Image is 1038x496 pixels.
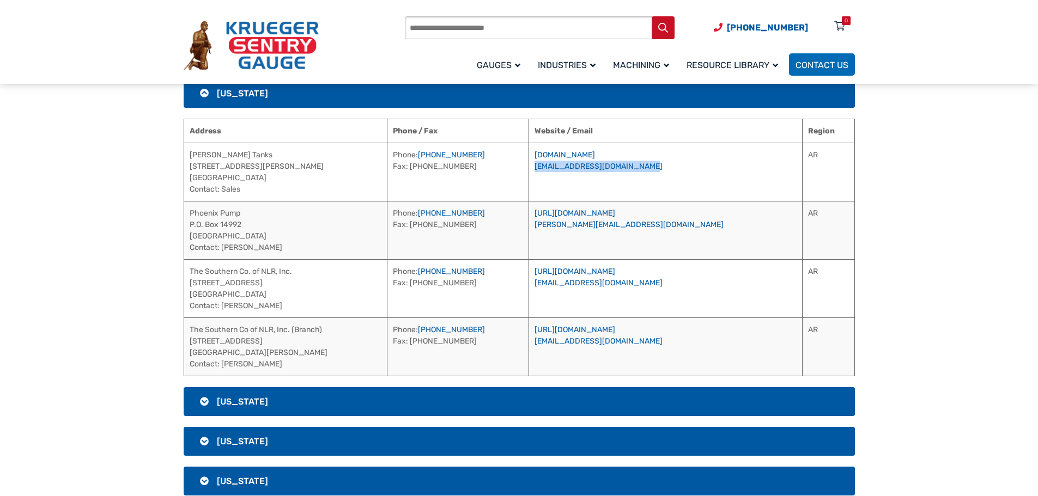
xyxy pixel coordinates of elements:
[535,162,663,171] a: [EMAIL_ADDRESS][DOMAIN_NAME]
[613,60,669,70] span: Machining
[535,220,724,229] a: [PERSON_NAME][EMAIL_ADDRESS][DOMAIN_NAME]
[802,317,854,376] td: AR
[802,143,854,201] td: AR
[217,436,268,446] span: [US_STATE]
[184,317,387,376] td: The Southern Co of NLR, Inc. (Branch) [STREET_ADDRESS] [GEOGRAPHIC_DATA][PERSON_NAME] Contact: [P...
[796,60,848,70] span: Contact Us
[714,21,808,34] a: Phone Number (920) 434-8860
[418,267,485,276] a: [PHONE_NUMBER]
[535,267,615,276] a: [URL][DOMAIN_NAME]
[418,325,485,334] a: [PHONE_NUMBER]
[529,119,802,143] th: Website / Email
[217,88,268,99] span: [US_STATE]
[184,259,387,317] td: The Southern Co. of NLR, Inc. [STREET_ADDRESS] [GEOGRAPHIC_DATA] Contact: [PERSON_NAME]
[387,119,529,143] th: Phone / Fax
[802,119,854,143] th: Region
[387,201,529,259] td: Phone: Fax: [PHONE_NUMBER]
[535,336,663,346] a: [EMAIL_ADDRESS][DOMAIN_NAME]
[184,119,387,143] th: Address
[535,209,615,218] a: [URL][DOMAIN_NAME]
[470,52,531,77] a: Gauges
[680,52,789,77] a: Resource Library
[418,209,485,218] a: [PHONE_NUMBER]
[387,143,529,201] td: Phone: Fax: [PHONE_NUMBER]
[789,53,855,76] a: Contact Us
[531,52,606,77] a: Industries
[217,396,268,407] span: [US_STATE]
[184,201,387,259] td: Phoenix Pump P.O. Box 14992 [GEOGRAPHIC_DATA] Contact: [PERSON_NAME]
[184,21,319,71] img: Krueger Sentry Gauge
[477,60,520,70] span: Gauges
[387,317,529,376] td: Phone: Fax: [PHONE_NUMBER]
[802,201,854,259] td: AR
[184,143,387,201] td: [PERSON_NAME] Tanks [STREET_ADDRESS][PERSON_NAME] [GEOGRAPHIC_DATA] Contact: Sales
[538,60,596,70] span: Industries
[606,52,680,77] a: Machining
[687,60,778,70] span: Resource Library
[387,259,529,317] td: Phone: Fax: [PHONE_NUMBER]
[535,278,663,287] a: [EMAIL_ADDRESS][DOMAIN_NAME]
[845,16,848,25] div: 0
[418,150,485,160] a: [PHONE_NUMBER]
[727,22,808,33] span: [PHONE_NUMBER]
[535,150,595,160] a: [DOMAIN_NAME]
[217,476,268,486] span: [US_STATE]
[802,259,854,317] td: AR
[535,325,615,334] a: [URL][DOMAIN_NAME]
